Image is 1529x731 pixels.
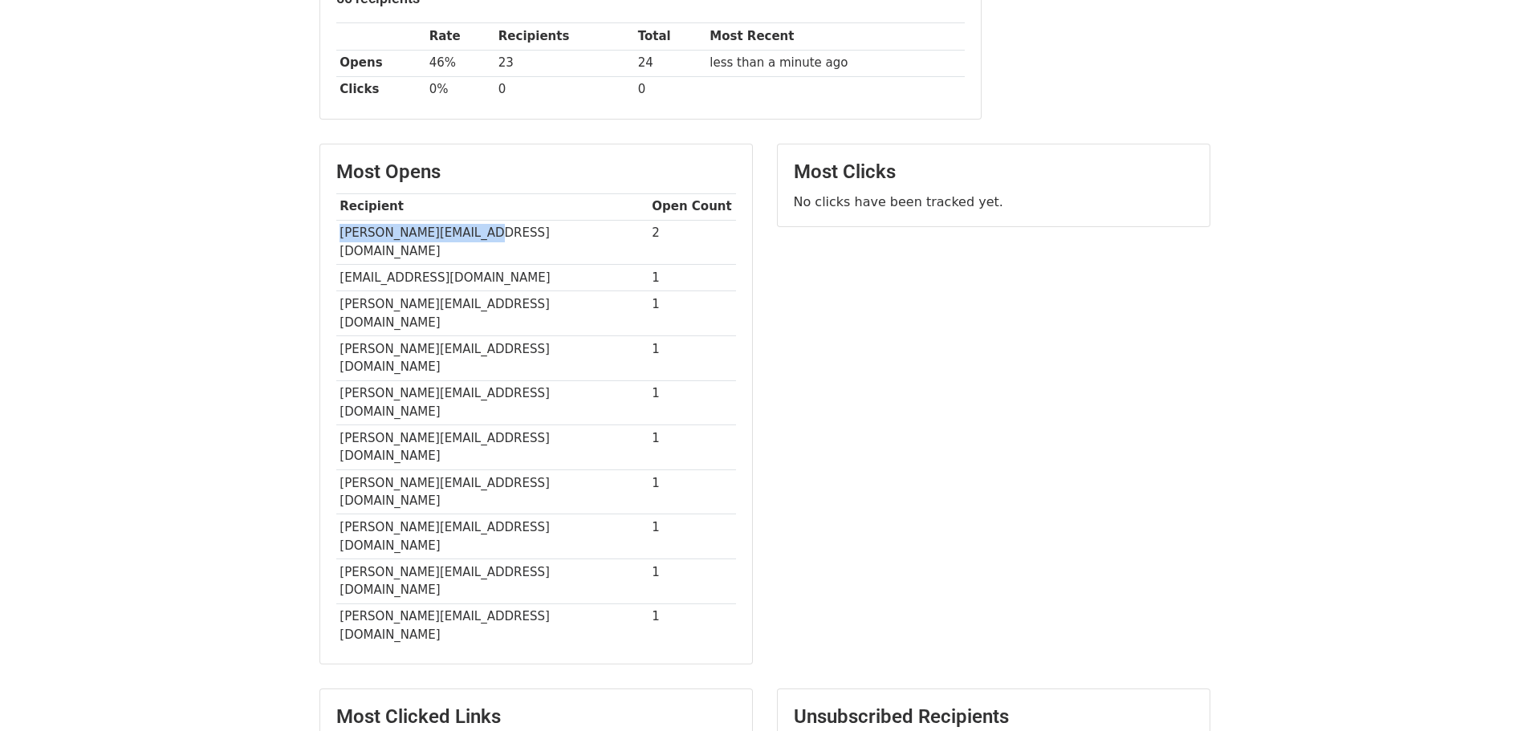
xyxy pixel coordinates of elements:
[634,50,706,76] td: 24
[336,469,649,514] td: [PERSON_NAME][EMAIL_ADDRESS][DOMAIN_NAME]
[425,76,494,103] td: 0%
[794,193,1194,210] p: No clicks have been tracked yet.
[794,705,1194,729] h3: Unsubscribed Recipients
[336,220,649,265] td: [PERSON_NAME][EMAIL_ADDRESS][DOMAIN_NAME]
[649,335,736,380] td: 1
[649,291,736,336] td: 1
[634,76,706,103] td: 0
[336,380,649,425] td: [PERSON_NAME][EMAIL_ADDRESS][DOMAIN_NAME]
[494,23,634,50] th: Recipients
[649,603,736,648] td: 1
[336,265,649,291] td: [EMAIL_ADDRESS][DOMAIN_NAME]
[336,705,736,729] h3: Most Clicked Links
[336,160,736,184] h3: Most Opens
[649,380,736,425] td: 1
[336,425,649,470] td: [PERSON_NAME][EMAIL_ADDRESS][DOMAIN_NAME]
[336,603,649,648] td: [PERSON_NAME][EMAIL_ADDRESS][DOMAIN_NAME]
[336,514,649,559] td: [PERSON_NAME][EMAIL_ADDRESS][DOMAIN_NAME]
[649,469,736,514] td: 1
[336,291,649,336] td: [PERSON_NAME][EMAIL_ADDRESS][DOMAIN_NAME]
[425,23,494,50] th: Rate
[336,335,649,380] td: [PERSON_NAME][EMAIL_ADDRESS][DOMAIN_NAME]
[649,193,736,220] th: Open Count
[634,23,706,50] th: Total
[336,76,425,103] th: Clicks
[649,514,736,559] td: 1
[336,193,649,220] th: Recipient
[494,50,634,76] td: 23
[706,23,964,50] th: Most Recent
[494,76,634,103] td: 0
[649,558,736,603] td: 1
[1449,654,1529,731] iframe: Chat Widget
[425,50,494,76] td: 46%
[794,160,1194,184] h3: Most Clicks
[649,425,736,470] td: 1
[336,558,649,603] td: [PERSON_NAME][EMAIL_ADDRESS][DOMAIN_NAME]
[336,50,425,76] th: Opens
[706,50,964,76] td: less than a minute ago
[649,220,736,265] td: 2
[649,265,736,291] td: 1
